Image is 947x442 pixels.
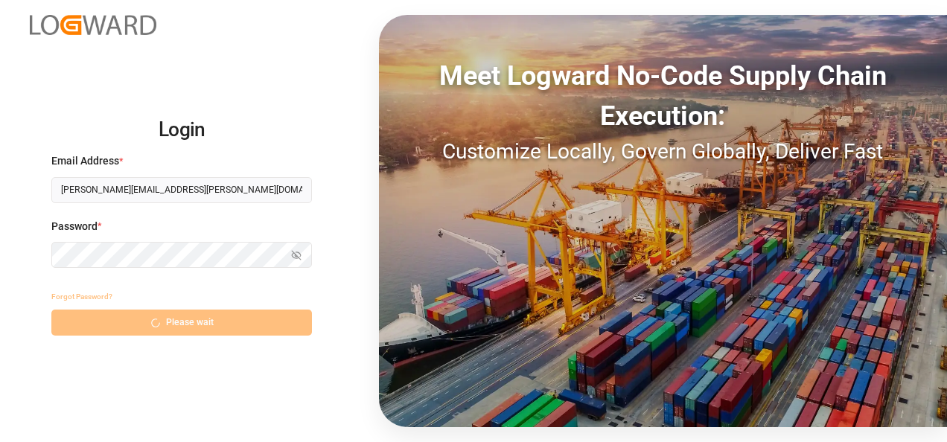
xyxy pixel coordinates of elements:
span: Password [51,219,98,234]
h2: Login [51,106,312,154]
img: Logward_new_orange.png [30,15,156,35]
span: Email Address [51,153,119,169]
div: Customize Locally, Govern Globally, Deliver Fast [379,136,947,167]
input: Enter your email [51,177,312,203]
div: Meet Logward No-Code Supply Chain Execution: [379,56,947,136]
